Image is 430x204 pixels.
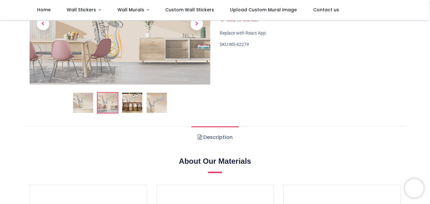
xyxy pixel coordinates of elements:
iframe: Brevo live chat [405,179,424,198]
img: WS-42279-03 [122,93,142,113]
span: Next [190,18,203,30]
span: Upload Custom Mural Image [230,7,297,13]
a: Description [191,126,238,148]
span: Contact us [313,7,339,13]
span: Custom Wall Stickers [165,7,214,13]
h2: About Our Materials [30,156,401,167]
div: Replace with React App. [220,30,401,36]
img: WS-42279-02 [98,93,118,113]
span: Previous [37,18,49,30]
div: SKU: [220,41,401,48]
img: WS-42279-04 [147,93,167,113]
span: Wall Murals [117,7,144,13]
span: WS-42279 [229,42,249,47]
img: Jazz Saxophone Music Wall Mural Wallpaper [73,93,93,113]
span: Wall Stickers [67,7,96,13]
span: Home [37,7,51,13]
